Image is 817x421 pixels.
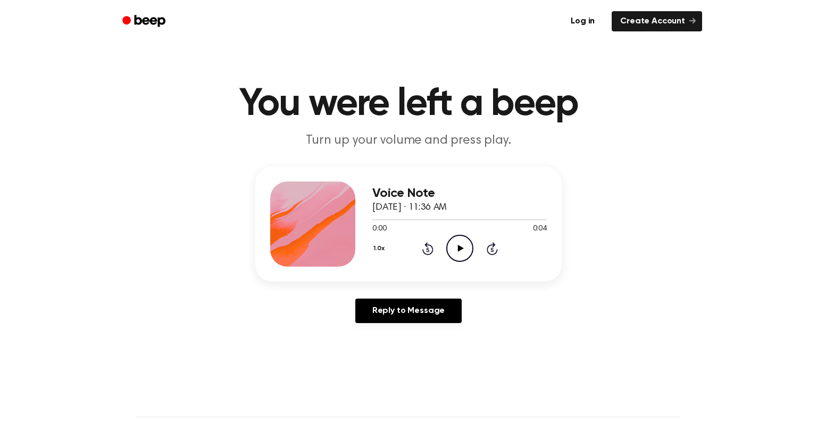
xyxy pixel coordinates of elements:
span: 0:00 [372,224,386,235]
a: Reply to Message [355,299,462,323]
h3: Voice Note [372,186,547,201]
a: Log in [560,9,605,34]
span: 0:04 [533,224,547,235]
span: [DATE] · 11:36 AM [372,203,447,212]
p: Turn up your volume and press play. [204,132,613,150]
a: Beep [115,11,175,32]
h1: You were left a beep [136,85,681,123]
button: 1.0x [372,240,388,258]
a: Create Account [612,11,702,31]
